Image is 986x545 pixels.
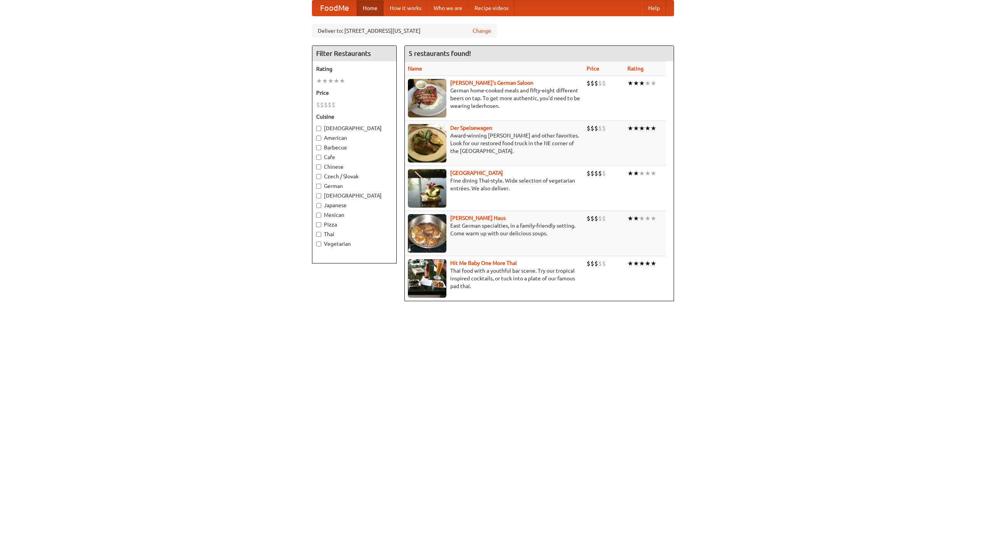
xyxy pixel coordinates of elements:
a: Recipe videos [468,0,515,16]
li: $ [602,124,606,132]
input: Chinese [316,164,321,169]
li: $ [587,169,590,178]
li: ★ [645,79,651,87]
li: $ [587,124,590,132]
img: babythai.jpg [408,259,446,298]
li: $ [324,101,328,109]
li: $ [332,101,335,109]
li: ★ [639,214,645,223]
img: speisewagen.jpg [408,124,446,163]
li: $ [316,101,320,109]
li: $ [590,169,594,178]
li: $ [598,214,602,223]
li: $ [594,214,598,223]
a: Price [587,65,599,72]
li: ★ [627,259,633,268]
li: $ [594,169,598,178]
a: FoodMe [312,0,357,16]
img: kohlhaus.jpg [408,214,446,253]
label: American [316,134,392,142]
a: Who we are [428,0,468,16]
h5: Rating [316,65,392,73]
a: [PERSON_NAME]'s German Saloon [450,80,533,86]
li: $ [598,259,602,268]
p: German home-cooked meals and fifty-eight different beers on tap. To get more authentic, you'd nee... [408,87,580,110]
li: ★ [651,214,656,223]
label: [DEMOGRAPHIC_DATA] [316,192,392,200]
p: Fine dining Thai-style. Wide selection of vegetarian entrées. We also deliver. [408,177,580,192]
input: Pizza [316,222,321,227]
li: $ [320,101,324,109]
li: ★ [639,169,645,178]
li: ★ [633,169,639,178]
input: German [316,184,321,189]
a: Rating [627,65,644,72]
li: $ [590,259,594,268]
li: $ [587,214,590,223]
li: $ [587,259,590,268]
li: ★ [639,124,645,132]
li: $ [602,169,606,178]
li: $ [328,101,332,109]
li: ★ [639,259,645,268]
li: ★ [639,79,645,87]
input: American [316,136,321,141]
li: ★ [645,214,651,223]
b: Hit Me Baby One More Thai [450,260,517,266]
label: Thai [316,230,392,238]
a: Name [408,65,422,72]
input: [DEMOGRAPHIC_DATA] [316,193,321,198]
li: ★ [627,214,633,223]
a: [GEOGRAPHIC_DATA] [450,170,503,176]
li: ★ [627,79,633,87]
li: $ [602,79,606,87]
a: How it works [384,0,428,16]
li: ★ [633,214,639,223]
input: Japanese [316,203,321,208]
label: Cafe [316,153,392,161]
img: satay.jpg [408,169,446,208]
li: ★ [645,259,651,268]
label: Pizza [316,221,392,228]
b: [PERSON_NAME] Haus [450,215,506,221]
label: Mexican [316,211,392,219]
li: $ [602,214,606,223]
img: esthers.jpg [408,79,446,117]
li: $ [598,124,602,132]
h5: Price [316,89,392,97]
p: Thai food with a youthful bar scene. Try our tropical inspired cocktails, or tuck into a plate of... [408,267,580,290]
li: ★ [651,259,656,268]
a: Home [357,0,384,16]
li: ★ [633,79,639,87]
li: $ [594,124,598,132]
li: ★ [651,169,656,178]
li: $ [598,79,602,87]
label: Czech / Slovak [316,173,392,180]
li: ★ [322,77,328,85]
label: Vegetarian [316,240,392,248]
input: Czech / Slovak [316,174,321,179]
li: ★ [627,169,633,178]
input: Thai [316,232,321,237]
li: ★ [334,77,339,85]
h4: Filter Restaurants [312,46,396,61]
a: Der Speisewagen [450,125,492,131]
p: East German specialties, in a family-friendly setting. Come warm up with our delicious soups. [408,222,580,237]
label: [DEMOGRAPHIC_DATA] [316,124,392,132]
input: [DEMOGRAPHIC_DATA] [316,126,321,131]
label: German [316,182,392,190]
li: ★ [633,259,639,268]
input: Barbecue [316,145,321,150]
a: Change [473,27,491,35]
li: ★ [633,124,639,132]
label: Barbecue [316,144,392,151]
li: ★ [339,77,345,85]
p: Award-winning [PERSON_NAME] and other favorites. Look for our restored food truck in the NE corne... [408,132,580,155]
li: $ [598,169,602,178]
ng-pluralize: 5 restaurants found! [409,50,471,57]
li: $ [594,259,598,268]
li: $ [587,79,590,87]
input: Mexican [316,213,321,218]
